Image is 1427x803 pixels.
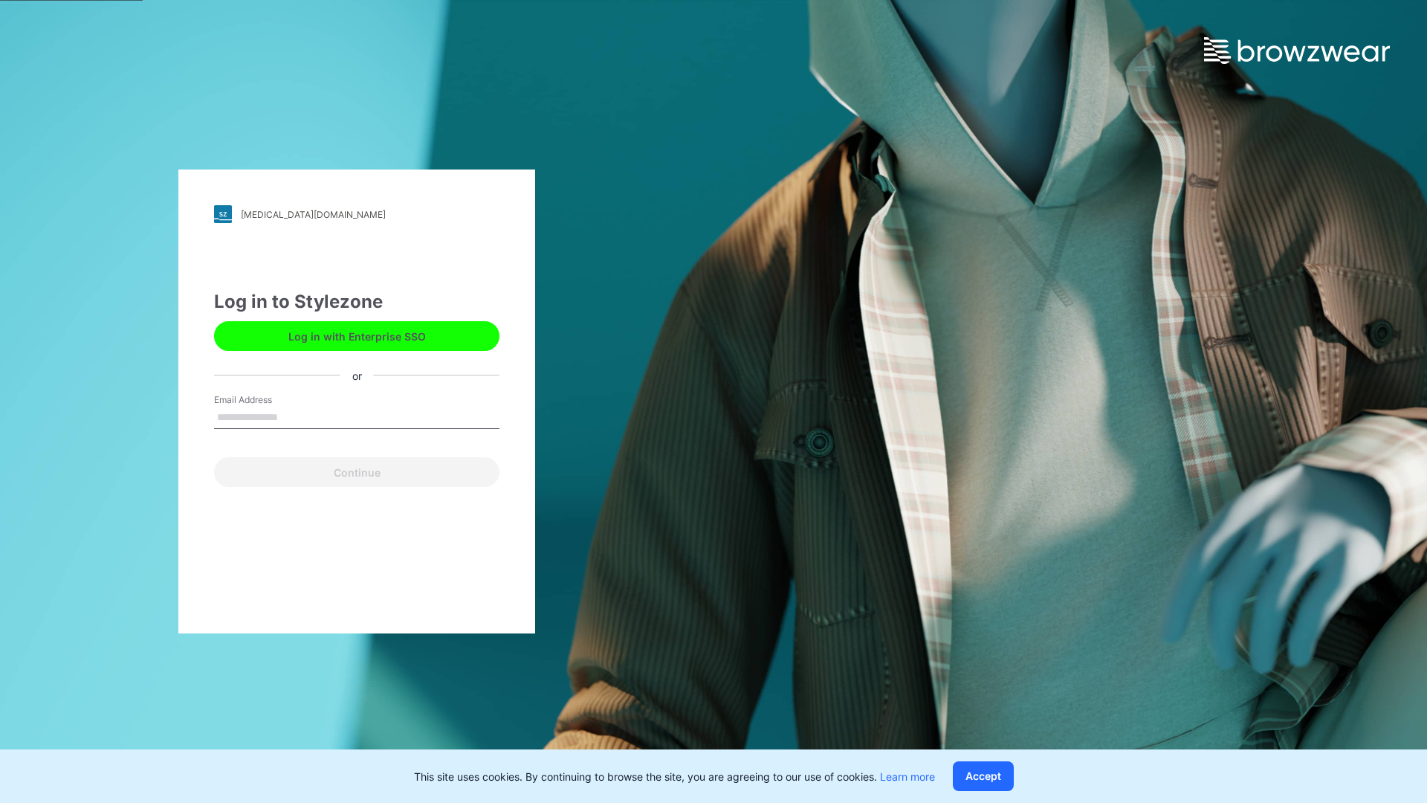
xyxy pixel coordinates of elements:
[241,209,386,220] div: [MEDICAL_DATA][DOMAIN_NAME]
[953,761,1014,791] button: Accept
[880,770,935,783] a: Learn more
[214,205,232,223] img: stylezone-logo.562084cfcfab977791bfbf7441f1a819.svg
[340,367,374,383] div: or
[214,393,318,407] label: Email Address
[214,205,499,223] a: [MEDICAL_DATA][DOMAIN_NAME]
[414,769,935,784] p: This site uses cookies. By continuing to browse the site, you are agreeing to our use of cookies.
[1204,37,1390,64] img: browzwear-logo.e42bd6dac1945053ebaf764b6aa21510.svg
[214,321,499,351] button: Log in with Enterprise SSO
[214,288,499,315] div: Log in to Stylezone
